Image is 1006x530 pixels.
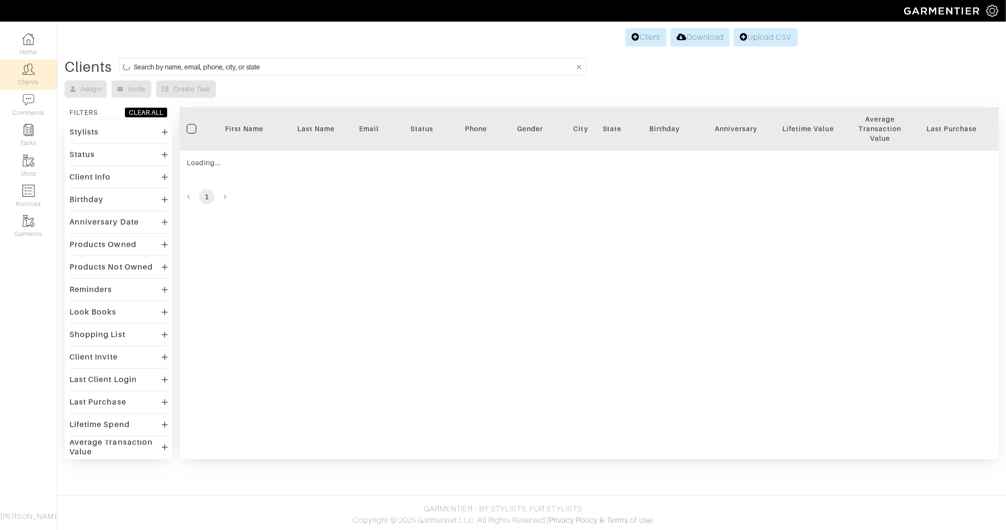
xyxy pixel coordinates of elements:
div: Stylists [69,127,99,137]
th: Toggle SortBy [844,107,916,151]
img: gear-icon-white-bd11855cb880d31180b6d7d6211b90ccbf57a29d726f0c71d8c61bd08dd39cc2.png [986,5,998,17]
div: Client Info [69,172,111,182]
th: Toggle SortBy [701,107,772,151]
div: Shopping List [69,330,125,339]
a: Client [625,28,667,46]
a: Download [670,28,729,46]
div: Birthday [636,124,693,134]
div: Gender [502,124,559,134]
img: comment-icon-a0a6a9ef722e966f86d9cbdc48e553b5cf19dbc54f86b18d962a5391bc8f6eb6.png [23,94,34,106]
div: FILTERS [69,108,98,117]
div: Reminders [69,285,112,294]
div: Anniversary Date [69,217,139,227]
div: City [574,124,588,134]
div: Look Books [69,307,117,317]
th: Toggle SortBy [495,107,566,151]
div: Last Client Login [69,375,137,384]
div: Client Invite [69,352,118,362]
img: clients-icon-6bae9207a08558b7cb47a8932f037763ab4055f8c8b6bfacd5dc20c3e0201464.png [23,63,34,75]
div: Products Not Owned [69,262,153,272]
div: Last Name [287,124,345,134]
a: Upload CSV [734,28,798,46]
th: Toggle SortBy [386,107,458,151]
div: Phone [465,124,487,134]
th: Toggle SortBy [280,107,352,151]
img: garments-icon-b7da505a4dc4fd61783c78ac3ca0ef83fa9d6f193b1c9dc38574b1d14d53ca28.png [23,215,34,227]
div: Lifetime Spend [69,420,130,429]
div: Clients [65,62,112,72]
div: CLEAR ALL [129,108,163,117]
img: reminder-icon-8004d30b9f0a5d33ae49ab947aed9ed385cf756f9e5892f1edd6e32f2345188e.png [23,124,34,136]
div: Average Transaction Value [851,114,909,143]
div: Anniversary [708,124,765,134]
div: Last Purchase [923,124,981,134]
th: Toggle SortBy [772,107,844,151]
div: Last Purchase [69,397,126,407]
img: dashboard-icon-dbcd8f5a0b271acd01030246c82b418ddd0df26cd7fceb0bd07c9910d44c42f6.png [23,33,34,45]
button: CLEAR ALL [124,107,168,118]
div: Email [359,124,379,134]
div: Average Transaction Value [69,438,162,457]
div: Loading... [187,158,379,168]
div: Lifetime Value [780,124,837,134]
th: Toggle SortBy [208,107,280,151]
div: Products Owned [69,240,136,249]
img: orders-icon-0abe47150d42831381b5fb84f609e132dff9fe21cb692f30cb5eec754e2cba89.png [23,185,34,197]
div: First Name [215,124,273,134]
th: Toggle SortBy [916,107,988,151]
button: page 1 [199,189,215,204]
div: Birthday [69,195,103,204]
div: State [603,124,622,134]
div: Status [69,150,95,159]
a: Privacy Policy & Terms of Use [549,516,653,525]
img: garmentier-logo-header-white-b43fb05a5012e4ada735d5af1a66efaba907eab6374d6393d1fbf88cb4ef424d.png [899,2,986,19]
nav: pagination navigation [180,189,999,204]
div: Status [393,124,451,134]
span: Copyright © 2025 Garmentier LLC. All Rights Reserved. [353,516,547,525]
th: Toggle SortBy [629,107,701,151]
img: garments-icon-b7da505a4dc4fd61783c78ac3ca0ef83fa9d6f193b1c9dc38574b1d14d53ca28.png [23,155,34,167]
input: Search by name, email, phone, city, or state [134,61,574,73]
